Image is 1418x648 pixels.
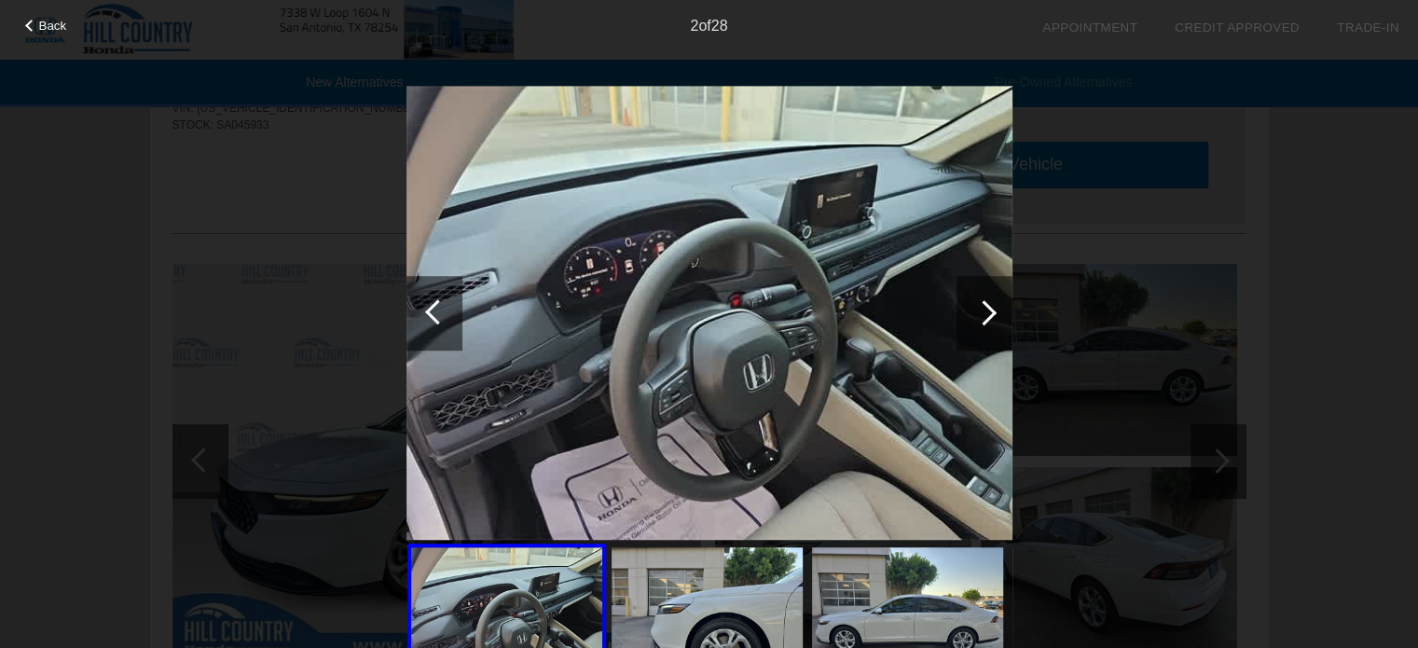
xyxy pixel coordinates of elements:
span: 2 [690,18,698,34]
a: Credit Approved [1175,21,1300,34]
span: Back [39,19,67,33]
span: 28 [711,18,728,34]
a: Appointment [1042,21,1137,34]
a: Trade-In [1337,21,1399,34]
img: 099c9b960c69f7b2b072c61030b3ebccx.jpg [406,86,1012,541]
